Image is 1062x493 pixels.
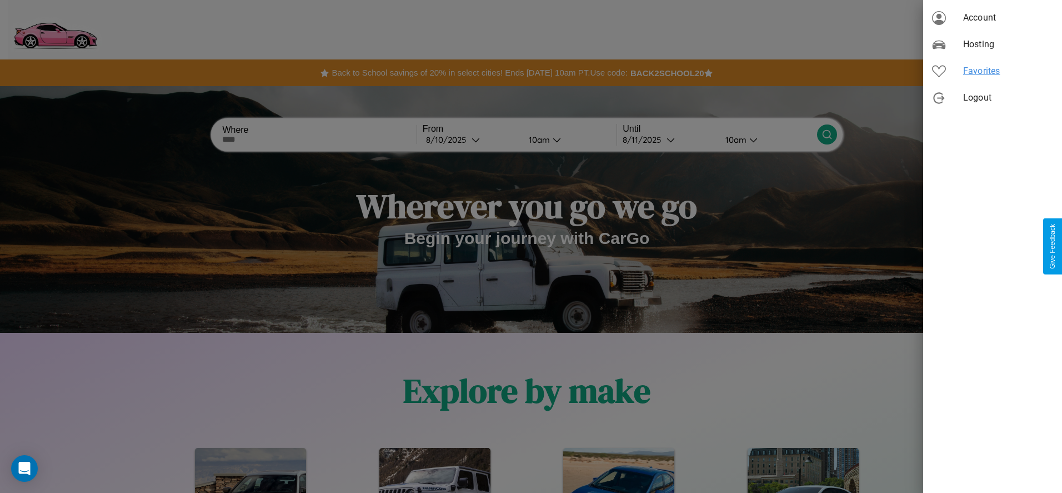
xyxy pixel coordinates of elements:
[923,58,1062,84] div: Favorites
[11,455,38,482] div: Open Intercom Messenger
[1049,224,1056,269] div: Give Feedback
[923,4,1062,31] div: Account
[963,11,1053,24] span: Account
[963,64,1053,78] span: Favorites
[963,91,1053,104] span: Logout
[963,38,1053,51] span: Hosting
[923,84,1062,111] div: Logout
[923,31,1062,58] div: Hosting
